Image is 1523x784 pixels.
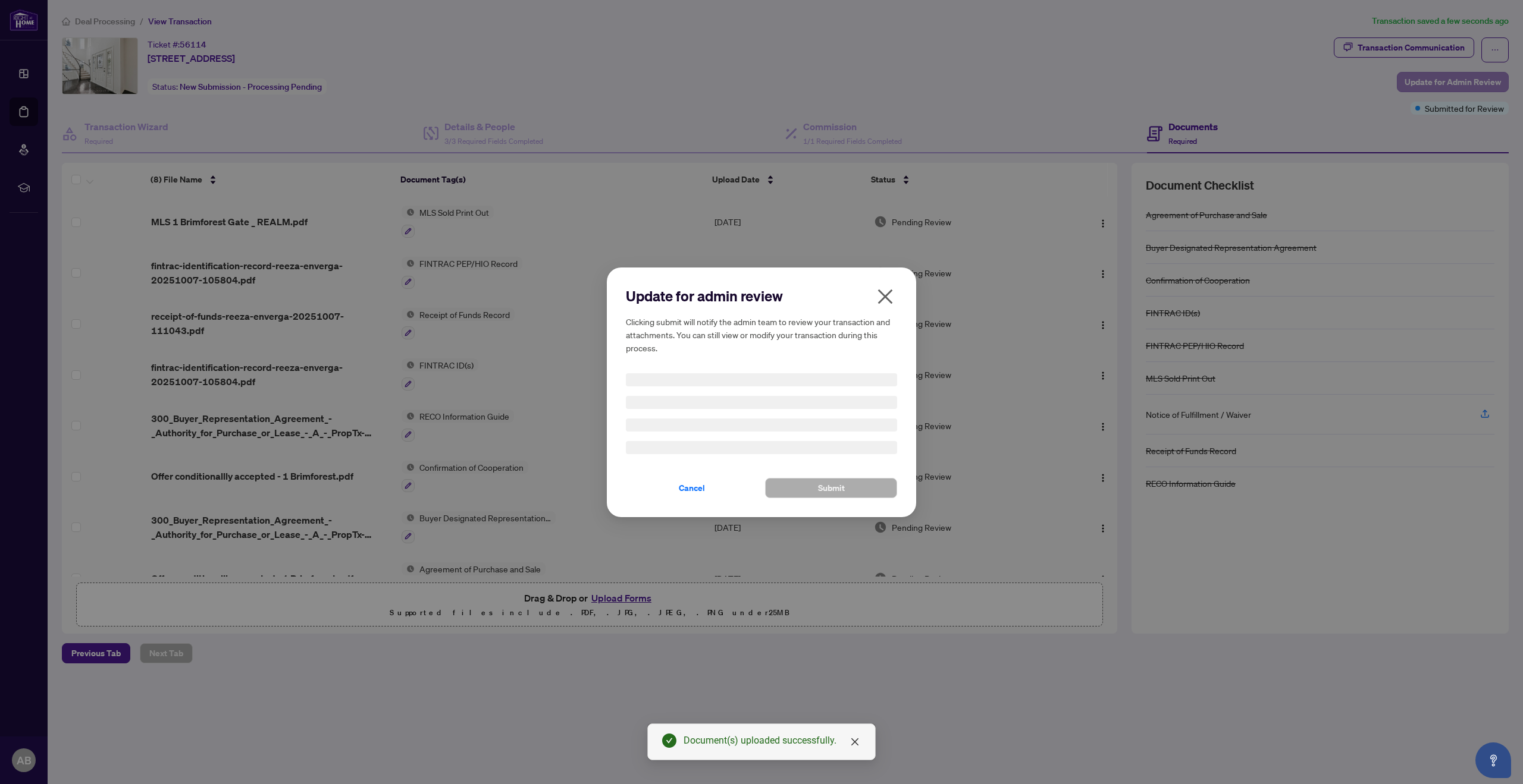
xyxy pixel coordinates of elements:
[850,737,860,747] span: close
[765,478,897,498] button: Submit
[876,287,895,306] span: close
[848,735,861,748] a: Close
[662,733,676,748] span: check-circle
[626,315,897,354] h5: Clicking submit will notify the admin team to review your transaction and attachments. You can st...
[684,733,861,748] div: Document(s) uploaded successfully.
[626,478,758,498] button: Cancel
[626,286,897,306] h2: Update for admin review
[679,478,705,498] span: Cancel
[1475,742,1511,778] button: Open asap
